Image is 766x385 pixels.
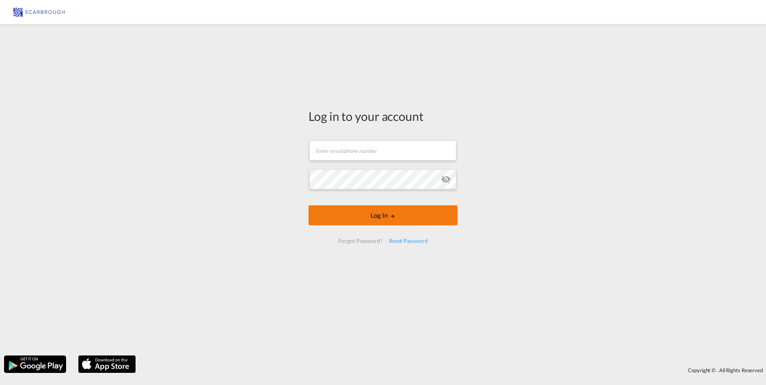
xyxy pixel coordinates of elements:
button: LOGIN [308,205,458,225]
div: Copyright © . All Rights Reserved [140,363,766,377]
img: google.png [3,355,67,374]
div: Reset Password [386,234,431,248]
input: Enter email/phone number [309,140,456,160]
md-icon: icon-eye-off [441,174,451,184]
img: apple.png [77,355,137,374]
div: Log in to your account [308,108,458,124]
div: Forgot Password? [335,234,385,248]
img: 68f3c5c099f711f0a1d6b9e876559da2.jpg [12,3,66,21]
